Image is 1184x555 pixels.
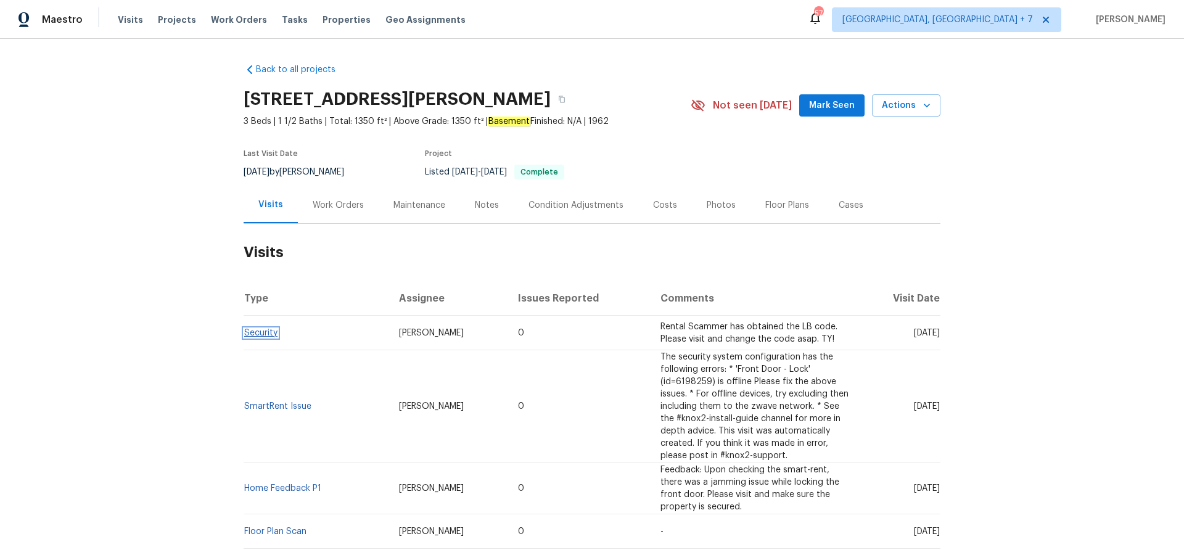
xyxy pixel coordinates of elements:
[211,14,267,26] span: Work Orders
[385,14,466,26] span: Geo Assignments
[914,329,940,337] span: [DATE]
[399,527,464,536] span: [PERSON_NAME]
[399,484,464,493] span: [PERSON_NAME]
[551,88,573,110] button: Copy Address
[244,402,311,411] a: SmartRent Issue
[713,99,792,112] span: Not seen [DATE]
[914,484,940,493] span: [DATE]
[765,199,809,212] div: Floor Plans
[660,466,839,511] span: Feedback: Upon checking the smart-rent, there was a jamming issue while locking the front door. P...
[518,402,524,411] span: 0
[516,168,563,176] span: Complete
[244,484,321,493] a: Home Feedback P1
[882,98,931,113] span: Actions
[518,484,524,493] span: 0
[244,93,551,105] h2: [STREET_ADDRESS][PERSON_NAME]
[244,150,298,157] span: Last Visit Date
[799,94,865,117] button: Mark Seen
[508,281,650,316] th: Issues Reported
[244,64,362,76] a: Back to all projects
[518,527,524,536] span: 0
[1091,14,1165,26] span: [PERSON_NAME]
[425,150,452,157] span: Project
[814,7,823,20] div: 57
[399,329,464,337] span: [PERSON_NAME]
[653,199,677,212] div: Costs
[244,165,359,179] div: by [PERSON_NAME]
[282,15,308,24] span: Tasks
[399,402,464,411] span: [PERSON_NAME]
[914,527,940,536] span: [DATE]
[323,14,371,26] span: Properties
[872,94,940,117] button: Actions
[481,168,507,176] span: [DATE]
[393,199,445,212] div: Maintenance
[244,281,389,316] th: Type
[707,199,736,212] div: Photos
[651,281,860,316] th: Comments
[244,115,691,128] span: 3 Beds | 1 1/2 Baths | Total: 1350 ft² | Above Grade: 1350 ft² | Finished: N/A | 1962
[528,199,623,212] div: Condition Adjustments
[809,98,855,113] span: Mark Seen
[518,329,524,337] span: 0
[475,199,499,212] div: Notes
[660,353,849,460] span: The security system configuration has the following errors: * 'Front Door - Lock' (id=6198259) is...
[660,527,664,536] span: -
[244,527,306,536] a: Floor Plan Scan
[425,168,564,176] span: Listed
[914,402,940,411] span: [DATE]
[158,14,196,26] span: Projects
[244,329,277,337] a: Security
[313,199,364,212] div: Work Orders
[244,224,940,281] h2: Visits
[839,199,863,212] div: Cases
[842,14,1033,26] span: [GEOGRAPHIC_DATA], [GEOGRAPHIC_DATA] + 7
[258,199,283,211] div: Visits
[389,281,509,316] th: Assignee
[860,281,940,316] th: Visit Date
[244,168,269,176] span: [DATE]
[42,14,83,26] span: Maestro
[660,323,837,343] span: Rental Scammer has obtained the LB code. Please visit and change the code asap. TY!
[488,117,530,126] em: Basement
[452,168,478,176] span: [DATE]
[118,14,143,26] span: Visits
[452,168,507,176] span: -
